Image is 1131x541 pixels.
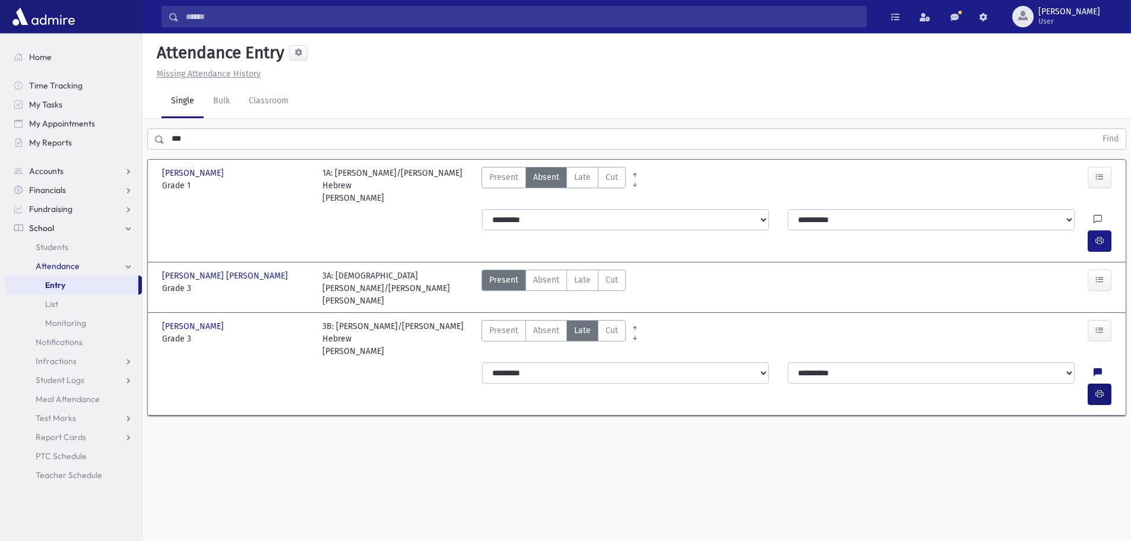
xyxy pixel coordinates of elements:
[36,451,87,461] span: PTC Schedule
[5,76,142,95] a: Time Tracking
[36,337,83,347] span: Notifications
[5,181,142,200] a: Financials
[162,333,311,345] span: Grade 3
[606,274,618,286] span: Cut
[204,85,239,118] a: Bulk
[5,409,142,428] a: Test Marks
[574,324,591,337] span: Late
[322,320,471,357] div: 3B: [PERSON_NAME]/[PERSON_NAME] Hebrew [PERSON_NAME]
[162,282,311,295] span: Grade 3
[29,52,52,62] span: Home
[179,6,866,27] input: Search
[29,204,72,214] span: Fundraising
[5,466,142,485] a: Teacher Schedule
[5,48,142,67] a: Home
[36,261,80,271] span: Attendance
[5,352,142,371] a: Infractions
[36,375,84,385] span: Student Logs
[5,390,142,409] a: Meal Attendance
[36,242,68,252] span: Students
[322,270,471,307] div: 3A: [DEMOGRAPHIC_DATA][PERSON_NAME]/[PERSON_NAME] [PERSON_NAME]
[152,69,261,79] a: Missing Attendance History
[481,320,626,357] div: AttTypes
[239,85,298,118] a: Classroom
[5,162,142,181] a: Accounts
[5,295,142,314] a: List
[533,171,559,184] span: Absent
[36,470,102,480] span: Teacher Schedule
[5,133,142,152] a: My Reports
[162,167,226,179] span: [PERSON_NAME]
[481,167,626,204] div: AttTypes
[5,200,142,219] a: Fundraising
[45,318,86,328] span: Monitoring
[574,274,591,286] span: Late
[36,394,100,404] span: Meal Attendance
[489,324,518,337] span: Present
[29,166,64,176] span: Accounts
[5,314,142,333] a: Monitoring
[1038,7,1100,17] span: [PERSON_NAME]
[489,171,518,184] span: Present
[5,333,142,352] a: Notifications
[157,69,261,79] u: Missing Attendance History
[36,356,77,366] span: Infractions
[574,171,591,184] span: Late
[1038,17,1100,26] span: User
[5,238,142,257] a: Students
[606,324,618,337] span: Cut
[29,99,62,110] span: My Tasks
[5,447,142,466] a: PTC Schedule
[533,274,559,286] span: Absent
[152,43,284,63] h5: Attendance Entry
[322,167,471,204] div: 1A: [PERSON_NAME]/[PERSON_NAME] Hebrew [PERSON_NAME]
[489,274,518,286] span: Present
[29,80,83,91] span: Time Tracking
[5,114,142,133] a: My Appointments
[36,413,76,423] span: Test Marks
[5,371,142,390] a: Student Logs
[5,219,142,238] a: School
[161,85,204,118] a: Single
[36,432,86,442] span: Report Cards
[162,320,226,333] span: [PERSON_NAME]
[5,95,142,114] a: My Tasks
[5,257,142,276] a: Attendance
[29,118,95,129] span: My Appointments
[5,428,142,447] a: Report Cards
[606,171,618,184] span: Cut
[162,179,311,192] span: Grade 1
[5,276,138,295] a: Entry
[481,270,626,307] div: AttTypes
[45,299,58,309] span: List
[1095,129,1126,149] button: Find
[29,185,66,195] span: Financials
[9,5,78,29] img: AdmirePro
[29,223,54,233] span: School
[533,324,559,337] span: Absent
[162,270,290,282] span: [PERSON_NAME] [PERSON_NAME]
[45,280,65,290] span: Entry
[29,137,72,148] span: My Reports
